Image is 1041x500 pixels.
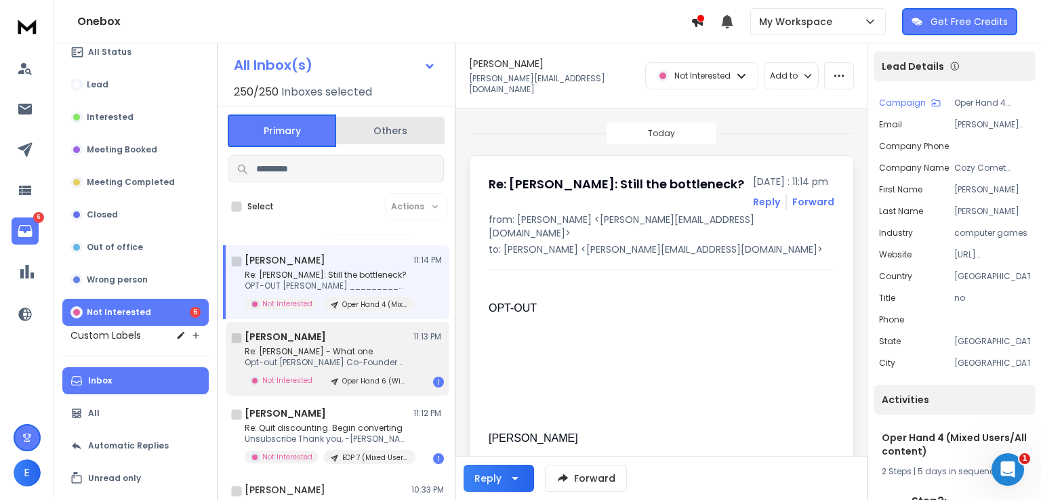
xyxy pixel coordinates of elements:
[879,141,949,152] p: Company Phone
[954,98,1030,108] p: Oper Hand 4 (Mixed Users/All content)
[262,299,312,309] p: Not Interested
[879,228,913,238] p: Industry
[88,473,141,484] p: Unread only
[336,116,445,146] button: Others
[882,465,912,477] span: 2 Steps
[882,466,1027,477] div: |
[62,104,209,131] button: Interested
[469,73,637,95] p: [PERSON_NAME][EMAIL_ADDRESS][DOMAIN_NAME]
[87,307,151,318] p: Not Interested
[879,314,904,325] p: Phone
[954,271,1030,282] p: [GEOGRAPHIC_DATA]
[489,430,823,446] div: [PERSON_NAME]
[879,206,923,217] p: Last Name
[674,70,731,81] p: Not Interested
[489,300,823,316] div: OPT-OUT
[14,14,41,39] img: logo
[70,329,141,342] h3: Custom Labels
[342,453,407,463] p: EOP 7 (Mixed Users and Lists)
[245,483,325,497] h1: [PERSON_NAME]
[489,175,744,194] h1: Re: [PERSON_NAME]: Still the bottleneck?
[87,209,118,220] p: Closed
[234,84,279,100] span: 250 / 250
[413,255,444,266] p: 11:14 PM
[62,39,209,66] button: All Status
[87,177,175,188] p: Meeting Completed
[190,307,201,318] div: 6
[902,8,1017,35] button: Get Free Credits
[433,453,444,464] div: 1
[62,266,209,293] button: Wrong person
[228,114,336,147] button: Primary
[62,432,209,459] button: Automatic Replies
[954,163,1030,173] p: Cozy Comet Games
[411,484,444,495] p: 10:33 PM
[954,336,1030,347] p: [GEOGRAPHIC_DATA]
[62,400,209,427] button: All
[281,84,372,100] h3: Inboxes selected
[87,242,143,253] p: Out of office
[882,431,1027,458] h1: Oper Hand 4 (Mixed Users/All content)
[62,71,209,98] button: Lead
[879,249,912,260] p: website
[879,336,901,347] p: State
[262,375,312,386] p: Not Interested
[62,367,209,394] button: Inbox
[262,452,312,462] p: Not Interested
[14,459,41,486] button: E
[954,249,1030,260] p: [URL][DOMAIN_NAME]
[433,377,444,388] div: 1
[245,280,407,291] p: OPT-OUT [PERSON_NAME] ________________________________ From: [PERSON_NAME]
[77,14,691,30] h1: Onebox
[62,299,209,326] button: Not Interested6
[879,271,912,282] p: Country
[474,472,502,485] div: Reply
[62,136,209,163] button: Meeting Booked
[954,184,1030,195] p: [PERSON_NAME]
[223,51,447,79] button: All Inbox(s)
[882,60,944,73] p: Lead Details
[879,119,902,130] p: Email
[954,206,1030,217] p: [PERSON_NAME]
[918,465,1000,477] span: 5 days in sequence
[753,175,834,188] p: [DATE] : 11:14 pm
[342,376,407,386] p: Oper Hand 6 (Winner content)
[879,98,941,108] button: Campaign
[954,119,1030,130] p: [PERSON_NAME][EMAIL_ADDRESS][DOMAIN_NAME]
[489,213,834,240] p: from: [PERSON_NAME] <[PERSON_NAME][EMAIL_ADDRESS][DOMAIN_NAME]>
[87,144,157,155] p: Meeting Booked
[992,453,1024,486] iframe: Intercom live chat
[245,407,326,420] h1: [PERSON_NAME]
[545,465,627,492] button: Forward
[62,234,209,261] button: Out of office
[469,57,544,70] h1: [PERSON_NAME]
[413,331,444,342] p: 11:13 PM
[464,465,534,492] button: Reply
[879,358,895,369] p: City
[954,293,1030,304] p: no
[87,79,108,90] p: Lead
[245,270,407,280] p: Re: [PERSON_NAME]: Still the bottleneck?
[62,465,209,492] button: Unread only
[245,330,326,343] h1: [PERSON_NAME]
[88,440,169,451] p: Automatic Replies
[874,385,1036,415] div: Activities
[879,184,922,195] p: First Name
[1019,453,1030,464] span: 1
[879,163,949,173] p: Company Name
[234,58,312,72] h1: All Inbox(s)
[247,201,274,212] label: Select
[245,423,407,434] p: Re: Quit discounting. Begin converting
[62,201,209,228] button: Closed
[879,98,926,108] p: Campaign
[954,358,1030,369] p: [GEOGRAPHIC_DATA]
[342,299,407,310] p: Oper Hand 4 (Mixed Users/All content)
[88,47,131,58] p: All Status
[931,15,1008,28] p: Get Free Credits
[33,212,44,223] p: 6
[62,169,209,196] button: Meeting Completed
[879,293,895,304] p: title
